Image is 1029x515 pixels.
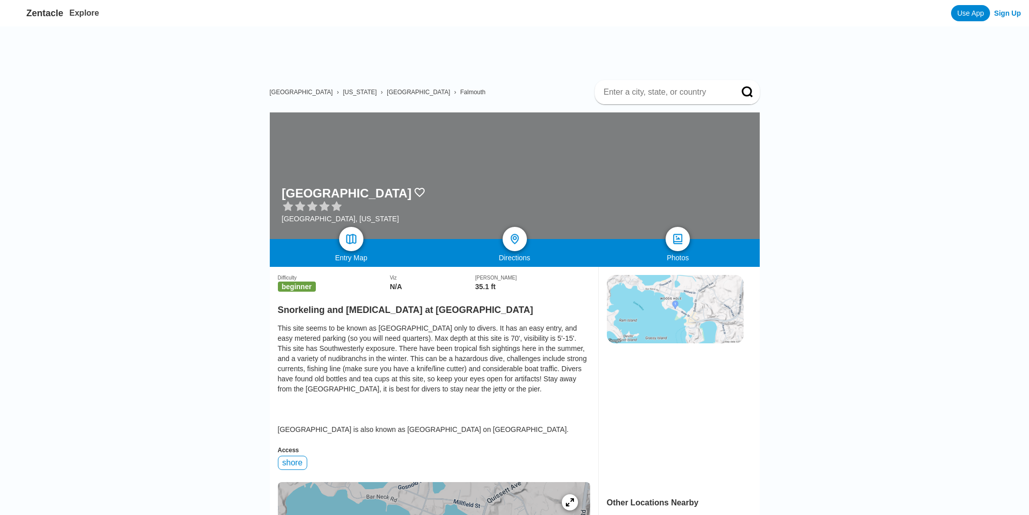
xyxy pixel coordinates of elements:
[475,275,590,281] div: [PERSON_NAME]
[282,215,426,223] div: [GEOGRAPHIC_DATA], [US_STATE]
[509,233,521,245] img: directions
[339,227,363,251] a: map
[390,275,475,281] div: Viz
[278,447,590,454] div: Access
[387,89,450,96] a: [GEOGRAPHIC_DATA]
[460,89,485,96] a: Falmouth
[278,299,590,315] h2: Snorkeling and [MEDICAL_DATA] at [GEOGRAPHIC_DATA]
[475,283,590,291] div: 35.1 ft
[607,275,744,343] img: staticmap
[433,254,596,262] div: Directions
[282,186,411,201] h1: [GEOGRAPHIC_DATA]
[278,282,316,292] span: beginner
[270,254,433,262] div: Entry Map
[270,89,333,96] a: [GEOGRAPHIC_DATA]
[454,89,456,96] span: ›
[69,9,99,17] a: Explore
[381,89,383,96] span: ›
[345,233,357,245] img: map
[607,498,760,507] div: Other Locations Nearby
[596,254,760,262] div: Photos
[994,9,1021,17] a: Sign Up
[343,89,377,96] a: [US_STATE]
[603,87,727,97] input: Enter a city, state, or country
[672,233,684,245] img: photos
[26,8,63,19] span: Zentacle
[666,227,690,251] a: photos
[278,456,307,470] div: shore
[8,5,24,21] img: Zentacle logo
[278,323,590,434] div: This site seems to be known as [GEOGRAPHIC_DATA] only to divers. It has an easy entry, and easy m...
[390,283,475,291] div: N/A
[8,5,63,21] a: Zentacle logoZentacle
[337,89,339,96] span: ›
[951,5,990,21] a: Use App
[278,275,390,281] div: Difficulty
